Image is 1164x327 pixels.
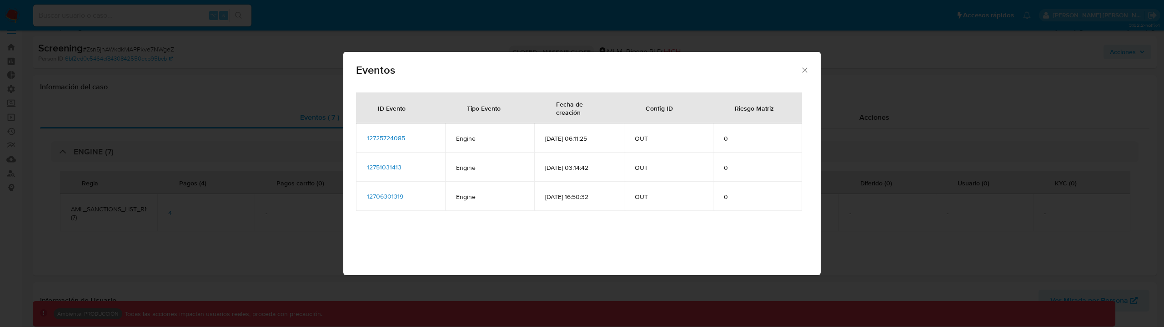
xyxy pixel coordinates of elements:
span: 12725724085 [367,133,405,143]
div: ID Evento [367,97,416,119]
span: 0 [724,193,791,201]
span: Engine [456,193,523,201]
span: 12751031413 [367,163,401,172]
div: Fecha de creación [545,93,612,123]
div: Riesgo Matriz [724,97,785,119]
span: 0 [724,134,791,143]
span: OUT [635,163,702,172]
button: Cerrar [800,66,808,74]
span: Engine [456,163,523,172]
span: [DATE] 06:11:25 [545,134,612,143]
span: Engine [456,134,523,143]
div: Tipo Evento [456,97,512,119]
span: [DATE] 16:50:32 [545,193,612,201]
span: 0 [724,163,791,172]
span: OUT [635,193,702,201]
span: Eventos [356,65,800,76]
div: Config ID [635,97,684,119]
span: OUT [635,134,702,143]
span: 12706301319 [367,192,403,201]
span: [DATE] 03:14:42 [545,163,612,172]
